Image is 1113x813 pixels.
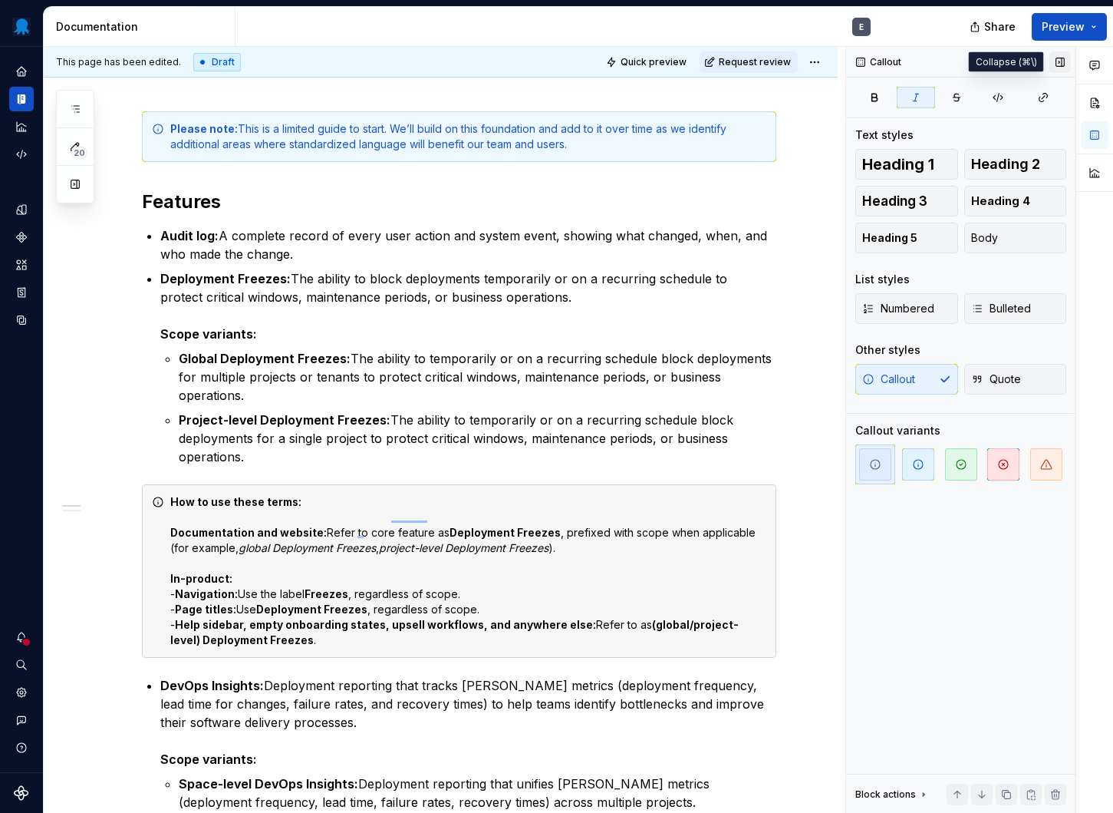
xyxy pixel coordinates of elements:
[964,293,1067,324] button: Bulleted
[862,230,917,246] span: Heading 5
[160,271,291,286] strong: Deployment Freezes:
[160,676,776,768] p: Deployment reporting that tracks [PERSON_NAME] metrics (deployment frequency, lead time for chang...
[9,197,34,222] a: Design tokens
[855,149,958,180] button: Heading 1
[969,52,1044,72] div: Collapse (⌘\)
[179,412,390,428] strong: Project-level Deployment Freezes:
[9,225,34,250] a: Components
[179,411,776,466] p: The ability to temporarily or on a recurring schedule block deployments for a single project to p...
[862,157,934,172] span: Heading 1
[855,293,958,324] button: Numbered
[971,301,1031,316] span: Bulleted
[855,784,930,805] div: Block actions
[9,280,34,305] a: Storybook stories
[142,190,776,214] h2: Features
[601,51,693,73] button: Quick preview
[56,56,181,68] span: This page has been edited.
[175,587,238,600] strong: Navigation:
[170,122,238,135] strong: Please note:
[170,526,327,539] strong: Documentation and website:
[971,372,1021,387] span: Quote
[9,708,34,732] button: Contact support
[170,572,232,585] strong: In-product:
[179,776,358,792] strong: Space-level DevOps Insights:
[193,53,241,71] div: Draft
[971,157,1040,172] span: Heading 2
[9,653,34,677] button: Search ⌘K
[855,342,920,358] div: Other styles
[9,625,34,649] button: Notifications
[179,351,351,366] strong: Global Deployment Freezes:
[621,56,687,68] span: Quick preview
[859,21,864,33] div: E
[256,603,367,616] strong: Deployment Freezes
[855,127,914,143] div: Text styles
[855,272,910,287] div: List styles
[12,18,31,36] img: fcf53608-4560-46b3-9ec6-dbe177120620.png
[964,364,1067,395] button: Quote
[160,678,264,693] strong: DevOps Insights:
[160,269,776,343] p: The ability to block deployments temporarily or on a recurring schedule to protect critical windo...
[964,149,1067,180] button: Heading 2
[449,526,561,539] strong: Deployment Freezes
[9,308,34,332] a: Data sources
[160,752,257,767] strong: Scope variants:
[855,223,958,253] button: Heading 5
[305,587,348,600] strong: Freezes
[964,186,1067,216] button: Heading 4
[862,193,927,209] span: Heading 3
[700,51,798,73] button: Request review
[170,121,766,152] div: This is a limited guide to start. We’ll build on this foundation and add to it over time as we id...
[1032,13,1107,41] button: Preview
[179,775,776,811] p: Deployment reporting that unifies [PERSON_NAME] metrics (deployment frequency, lead time, failure...
[971,230,998,246] span: Body
[9,253,34,277] a: Assets
[855,423,940,438] div: Callout variants
[175,618,596,631] strong: Help sidebar, empty onboarding states, upsell workflows, and anywhere else:
[855,788,916,801] div: Block actions
[9,142,34,167] a: Code automation
[9,114,34,139] a: Analytics
[719,56,791,68] span: Request review
[962,13,1026,41] button: Share
[71,147,87,159] span: 20
[984,19,1016,35] span: Share
[971,193,1030,209] span: Heading 4
[14,785,29,801] svg: Supernova Logo
[179,349,776,405] p: The ability to temporarily or on a recurring schedule block deployments for multiple projects or ...
[855,186,958,216] button: Heading 3
[160,228,219,243] strong: Audit log:
[160,226,776,263] p: A complete record of every user action and system event, showing what changed, when, and who made...
[379,541,548,554] em: project-level Deployment Freezes
[160,326,257,342] strong: Scope variants:
[170,494,766,648] div: Refer to core feature as , prefixed with scope when applicable (for example, , ). - Use the label...
[862,301,934,316] span: Numbered
[9,680,34,705] a: Settings
[56,19,229,35] div: Documentation
[9,59,34,84] a: Home
[170,495,301,508] strong: How to use these terms:
[9,87,34,111] a: Documentation
[1042,19,1085,35] span: Preview
[964,223,1067,253] button: Body
[175,603,236,616] strong: Page titles:
[239,541,376,554] em: global Deployment Freezes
